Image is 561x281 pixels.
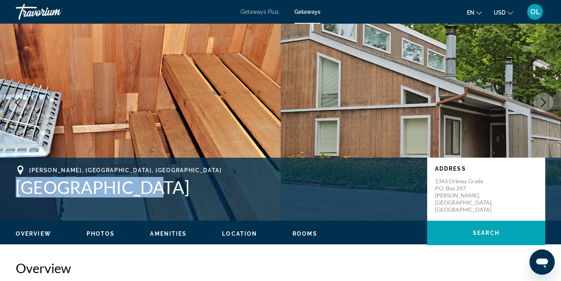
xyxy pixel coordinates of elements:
button: Photos [87,230,115,237]
p: Address [435,166,537,172]
button: Next image [533,93,553,112]
a: Travorium [16,2,94,22]
span: USD [494,9,505,16]
a: Getaways Plus [241,9,279,15]
button: Amenities [150,230,187,237]
button: Overview [16,230,51,237]
button: Previous image [8,93,28,112]
span: en [467,9,474,16]
a: Getaways [294,9,320,15]
button: Location [222,230,257,237]
button: Rooms [293,230,317,237]
h2: Overview [16,260,545,276]
button: Change currency [494,7,513,18]
iframe: Button to launch messaging window [530,249,555,275]
button: User Menu [525,4,545,20]
span: [PERSON_NAME], [GEOGRAPHIC_DATA], [GEOGRAPHIC_DATA] [29,167,222,173]
h1: [GEOGRAPHIC_DATA] [16,177,419,197]
span: Search [473,230,500,236]
button: Change language [467,7,482,18]
span: OL [530,8,540,16]
button: Search [427,221,545,245]
p: 1343 Orkney Grade P.O. Box 297 [PERSON_NAME], [GEOGRAPHIC_DATA], [GEOGRAPHIC_DATA] [435,178,498,213]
